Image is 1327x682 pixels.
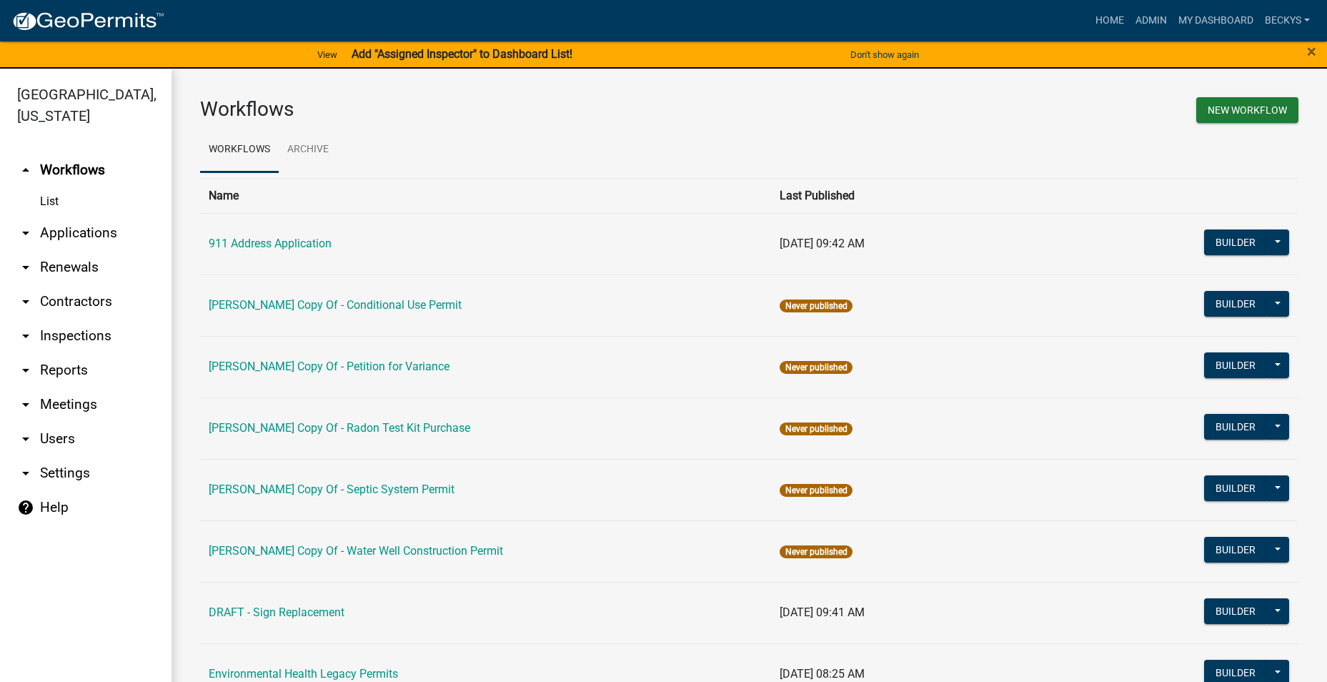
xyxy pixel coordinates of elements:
th: Name [200,178,771,213]
span: [DATE] 08:25 AM [780,667,865,681]
a: [PERSON_NAME] Copy Of - Radon Test Kit Purchase [209,421,470,435]
i: help [17,499,34,516]
button: New Workflow [1196,97,1298,123]
i: arrow_drop_down [17,430,34,448]
i: arrow_drop_down [17,224,34,242]
a: Workflows [200,127,279,173]
span: Never published [780,422,852,435]
i: arrow_drop_down [17,293,34,310]
a: DRAFT - Sign Replacement [209,606,344,619]
i: arrow_drop_down [17,396,34,413]
span: Never published [780,300,852,312]
a: [PERSON_NAME] Copy Of - Septic System Permit [209,483,454,496]
button: Builder [1204,475,1267,501]
a: 911 Address Application [209,237,332,250]
span: Never published [780,545,852,558]
button: Builder [1204,598,1267,624]
a: Home [1090,7,1130,34]
span: × [1307,41,1316,61]
span: [DATE] 09:42 AM [780,237,865,250]
th: Last Published [771,178,1108,213]
a: View [312,43,343,66]
span: Never published [780,361,852,374]
i: arrow_drop_down [17,259,34,276]
button: Builder [1204,414,1267,440]
button: Builder [1204,229,1267,255]
span: Never published [780,484,852,497]
a: beckys [1259,7,1316,34]
button: Builder [1204,352,1267,378]
button: Builder [1204,537,1267,563]
i: arrow_drop_down [17,327,34,345]
button: Don't show again [845,43,925,66]
strong: Add "Assigned Inspector" to Dashboard List! [352,47,572,61]
button: Builder [1204,291,1267,317]
i: arrow_drop_down [17,362,34,379]
a: Environmental Health Legacy Permits [209,667,398,681]
a: [PERSON_NAME] Copy Of - Conditional Use Permit [209,298,462,312]
a: Admin [1130,7,1173,34]
span: [DATE] 09:41 AM [780,606,865,619]
button: Close [1307,43,1316,60]
i: arrow_drop_up [17,162,34,179]
a: My Dashboard [1173,7,1259,34]
i: arrow_drop_down [17,465,34,482]
a: [PERSON_NAME] Copy Of - Petition for Variance [209,360,449,373]
a: Archive [279,127,337,173]
a: [PERSON_NAME] Copy Of - Water Well Construction Permit [209,544,503,558]
h3: Workflows [200,97,739,122]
